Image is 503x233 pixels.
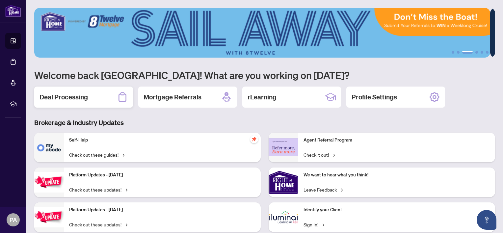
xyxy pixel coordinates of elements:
button: 3 [462,51,473,54]
img: Platform Updates - July 21, 2025 [34,172,64,193]
h2: Deal Processing [40,92,88,102]
p: Identify your Client [304,206,490,214]
a: Leave Feedback→ [304,186,343,193]
img: Platform Updates - July 8, 2025 [34,207,64,227]
p: Platform Updates - [DATE] [69,171,255,179]
button: 2 [457,51,460,54]
span: → [124,221,127,228]
h2: Profile Settings [352,92,397,102]
button: 4 [475,51,478,54]
p: Agent Referral Program [304,137,490,144]
h2: rLearning [248,92,277,102]
a: Sign In!→ [304,221,324,228]
button: Open asap [477,210,496,230]
a: Check out these updates!→ [69,186,127,193]
span: → [124,186,127,193]
button: 5 [481,51,483,54]
span: → [121,151,124,158]
a: Check out these updates!→ [69,221,127,228]
h2: Mortgage Referrals [144,92,201,102]
img: Slide 2 [34,8,490,58]
p: Platform Updates - [DATE] [69,206,255,214]
span: → [321,221,324,228]
img: logo [5,5,21,17]
a: Check out these guides!→ [69,151,124,158]
h1: Welcome back [GEOGRAPHIC_DATA]! What are you working on [DATE]? [34,69,495,81]
p: We want to hear what you think! [304,171,490,179]
img: Identify your Client [269,202,298,232]
span: PA [10,215,17,224]
img: Self-Help [34,133,64,162]
span: → [331,151,335,158]
h3: Brokerage & Industry Updates [34,118,495,127]
span: → [339,186,343,193]
a: Check it out!→ [304,151,335,158]
img: Agent Referral Program [269,138,298,156]
button: 1 [452,51,454,54]
p: Self-Help [69,137,255,144]
span: pushpin [250,135,258,143]
img: We want to hear what you think! [269,168,298,197]
button: 6 [486,51,489,54]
